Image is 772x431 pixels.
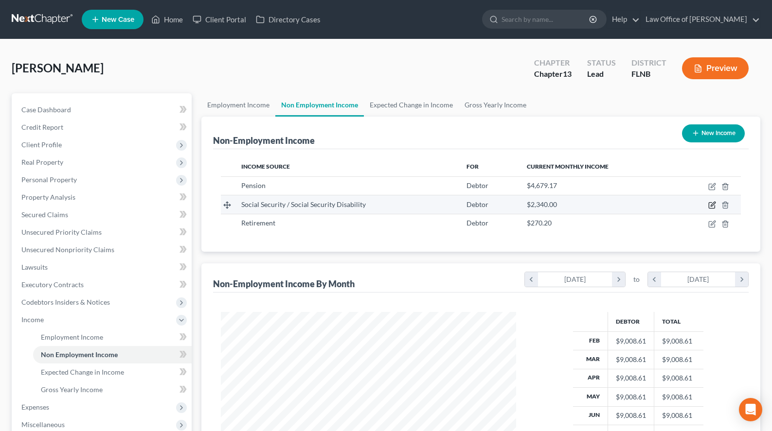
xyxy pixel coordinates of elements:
[14,259,192,276] a: Lawsuits
[573,350,608,369] th: Mar
[12,61,104,75] span: [PERSON_NAME]
[607,11,640,28] a: Help
[146,11,188,28] a: Home
[608,312,654,331] th: Debtor
[467,163,479,170] span: For
[631,57,666,69] div: District
[654,369,703,387] td: $9,008.61
[21,158,63,166] span: Real Property
[241,163,290,170] span: Income Source
[616,355,646,364] div: $9,008.61
[213,278,355,290] div: Non-Employment Income By Month
[527,219,552,227] span: $270.20
[21,193,75,201] span: Property Analysis
[275,93,364,117] a: Non Employment Income
[14,224,192,241] a: Unsecured Priority Claims
[527,200,557,208] span: $2,340.00
[364,93,459,117] a: Expected Change in Income
[213,135,315,146] div: Non-Employment Income
[33,346,192,363] a: Non Employment Income
[654,331,703,350] td: $9,008.61
[538,272,612,287] div: [DATE]
[616,336,646,346] div: $9,008.61
[527,181,557,190] span: $4,679.17
[527,163,609,170] span: Current Monthly Income
[534,69,572,80] div: Chapter
[534,57,572,69] div: Chapter
[616,373,646,383] div: $9,008.61
[241,200,366,208] span: Social Security / Social Security Disability
[41,333,103,341] span: Employment Income
[241,181,266,190] span: Pension
[587,57,616,69] div: Status
[573,406,608,425] th: Jun
[654,350,703,369] td: $9,008.61
[41,368,124,376] span: Expected Change in Income
[631,69,666,80] div: FLNB
[467,219,488,227] span: Debtor
[654,312,703,331] th: Total
[21,263,48,271] span: Lawsuits
[21,210,68,219] span: Secured Claims
[682,124,745,142] button: New Income
[251,11,325,28] a: Directory Cases
[573,331,608,350] th: Feb
[467,181,488,190] span: Debtor
[14,189,192,206] a: Property Analysis
[654,406,703,425] td: $9,008.61
[21,228,102,236] span: Unsecured Priority Claims
[459,93,532,117] a: Gross Yearly Income
[21,245,114,254] span: Unsecured Nonpriority Claims
[467,200,488,208] span: Debtor
[616,392,646,402] div: $9,008.61
[21,298,110,306] span: Codebtors Insiders & Notices
[21,403,49,411] span: Expenses
[21,315,44,324] span: Income
[33,381,192,398] a: Gross Yearly Income
[612,272,625,287] i: chevron_right
[641,11,760,28] a: Law Office of [PERSON_NAME]
[14,241,192,259] a: Unsecured Nonpriority Claims
[739,398,762,421] div: Open Intercom Messenger
[616,411,646,420] div: $9,008.61
[525,272,538,287] i: chevron_left
[21,140,62,149] span: Client Profile
[633,275,640,284] span: to
[587,69,616,80] div: Lead
[21,280,84,289] span: Executory Contracts
[14,119,192,136] a: Credit Report
[563,69,572,78] span: 13
[33,363,192,381] a: Expected Change in Income
[188,11,251,28] a: Client Portal
[14,101,192,119] a: Case Dashboard
[102,16,134,23] span: New Case
[14,206,192,224] a: Secured Claims
[682,57,749,79] button: Preview
[573,388,608,406] th: May
[735,272,748,287] i: chevron_right
[502,10,591,28] input: Search by name...
[41,385,103,394] span: Gross Yearly Income
[33,328,192,346] a: Employment Income
[14,276,192,293] a: Executory Contracts
[241,219,275,227] span: Retirement
[661,272,736,287] div: [DATE]
[648,272,661,287] i: chevron_left
[654,388,703,406] td: $9,008.61
[21,105,71,114] span: Case Dashboard
[41,350,118,359] span: Non Employment Income
[573,369,608,387] th: Apr
[21,175,77,184] span: Personal Property
[21,123,63,131] span: Credit Report
[21,420,65,429] span: Miscellaneous
[201,93,275,117] a: Employment Income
